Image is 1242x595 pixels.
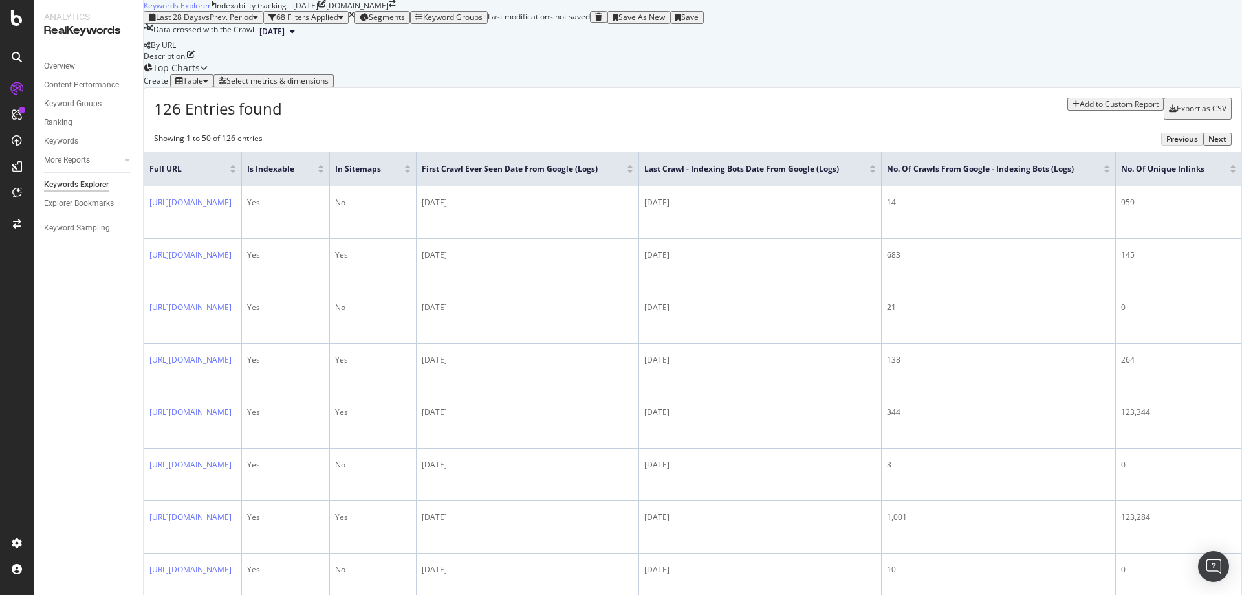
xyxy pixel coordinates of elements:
div: 264 [1121,354,1236,366]
div: Top Charts [153,62,200,74]
div: Open Intercom Messenger [1198,551,1229,582]
div: 123,284 [1121,511,1236,523]
div: Last modifications not saved [488,11,590,24]
div: [DATE] [644,511,876,523]
div: Content Performance [44,78,119,92]
div: Keyword Groups [44,97,102,111]
a: [URL][DOMAIN_NAME] [149,407,232,418]
span: 126 Entries found [154,98,282,119]
div: Previous [1166,135,1198,144]
div: Select metrics & dimensions [226,76,329,85]
a: [URL][DOMAIN_NAME] [149,302,232,313]
div: Next [1208,135,1226,144]
div: Export as CSV [1177,104,1226,113]
span: By URL [151,39,176,51]
a: Keyword Groups [44,97,134,111]
span: 2025 Aug. 22nd [259,26,285,38]
div: Explorer Bookmarks [44,197,114,210]
a: [URL][DOMAIN_NAME] [149,459,232,470]
div: [DATE] [644,407,876,418]
div: 1,001 [887,511,1110,523]
div: legacy label [144,39,176,51]
div: Create [144,74,213,87]
div: 21 [887,302,1110,313]
div: Save As New [618,13,665,22]
a: [URL][DOMAIN_NAME] [149,564,232,575]
div: Keyword Groups [423,13,483,22]
button: Select metrics & dimensions [213,74,334,87]
div: Keywords [44,135,78,148]
div: 0 [1121,459,1236,471]
div: [DATE] [422,197,633,208]
a: [URL][DOMAIN_NAME] [149,354,232,365]
div: Yes [335,354,411,366]
div: [DATE] [644,459,876,471]
a: Keyword Sampling [44,221,134,235]
span: In Sitemaps [335,163,385,175]
div: Yes [335,511,411,523]
a: Explorer Bookmarks [44,197,134,210]
button: Table [170,74,213,87]
div: [DATE] [422,249,633,261]
div: [DATE] [644,354,876,366]
a: [URL][DOMAIN_NAME] [149,511,232,522]
a: [URL][DOMAIN_NAME] [149,249,232,260]
div: Yes [247,197,324,208]
span: First Crawl Ever Seen Date from Google (Logs) [422,163,607,175]
a: Overview [44,60,134,73]
div: Yes [247,511,324,523]
div: Yes [335,249,411,261]
div: 145 [1121,249,1236,261]
div: Overview [44,60,75,73]
div: Yes [335,407,411,418]
div: Yes [247,564,324,576]
button: Next [1203,133,1232,146]
div: Analytics [44,10,133,23]
a: Keywords Explorer [44,178,134,192]
button: [DATE] [254,24,300,39]
div: No [335,197,411,208]
button: Last 28 DaysvsPrev. Period [144,11,263,24]
div: Add to Custom Report [1080,100,1159,109]
div: Table [183,76,203,85]
div: [DATE] [422,354,633,366]
div: 683 [887,249,1110,261]
button: Previous [1161,133,1203,146]
button: Export as CSV [1164,98,1232,120]
a: More Reports [44,153,121,167]
div: [DATE] [422,511,633,523]
a: Keywords [44,135,134,148]
div: Showing 1 to 50 of 126 entries [154,133,263,146]
div: Yes [247,302,324,313]
div: [DATE] [422,459,633,471]
div: [DATE] [422,302,633,313]
div: [DATE] [644,564,876,576]
span: No. of Crawls from Google - Indexing Bots (Logs) [887,163,1084,175]
div: [DATE] [644,197,876,208]
span: Full URL [149,163,210,175]
a: Content Performance [44,78,134,92]
div: 14 [887,197,1110,208]
button: Keyword Groups [410,11,488,24]
a: [URL][DOMAIN_NAME] [149,197,232,208]
div: Yes [247,407,324,418]
span: Segments [369,12,405,23]
div: [DATE] [422,407,633,418]
span: Last 28 Days [156,12,202,23]
span: Last Crawl - Indexing Bots Date from Google (Logs) [644,163,850,175]
a: Ranking [44,116,134,129]
div: No [335,459,411,471]
div: Yes [247,354,324,366]
div: 123,344 [1121,407,1236,418]
div: 138 [887,354,1110,366]
span: Is Indexable [247,163,298,175]
button: Save [670,11,704,24]
div: [DATE] [422,564,633,576]
div: 344 [887,407,1110,418]
div: Yes [247,459,324,471]
div: Ranking [44,116,72,129]
button: 68 Filters Applied [263,11,349,24]
span: No. of Unique Inlinks [1121,163,1210,175]
div: No [335,302,411,313]
div: 3 [887,459,1110,471]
